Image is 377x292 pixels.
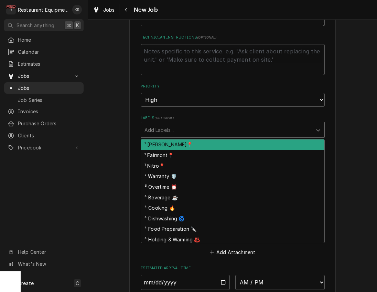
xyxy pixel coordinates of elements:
[4,94,84,106] a: Job Series
[141,84,325,107] div: Priority
[18,96,80,104] span: Job Series
[17,22,54,29] span: Search anything
[4,130,84,141] a: Clients
[90,4,118,15] a: Jobs
[76,280,79,287] span: C
[141,35,325,75] div: Technician Instructions
[141,139,324,150] div: ¹ [PERSON_NAME]📍
[141,202,324,213] div: ⁴ Cooking 🔥
[141,213,324,224] div: ⁴ Dishwashing 🌀
[141,224,324,234] div: ⁴ Food Preparation 🔪
[208,247,257,257] button: Add Attachment
[141,150,324,160] div: ¹ Fairmont📍
[18,60,80,67] span: Estimates
[4,258,84,270] a: Go to What's New
[197,35,216,39] span: ( optional )
[4,19,84,31] button: Search anything⌘K
[141,234,324,245] div: ⁴ Holding & Warming ♨️
[4,58,84,70] a: Estimates
[141,192,324,203] div: ⁴ Beverage ☕
[4,142,84,153] a: Go to Pricebook
[4,82,84,94] a: Jobs
[141,115,325,121] label: Labels
[18,72,70,80] span: Jobs
[4,118,84,129] a: Purchase Orders
[4,34,84,45] a: Home
[6,5,16,14] div: Restaurant Equipment Diagnostics's Avatar
[66,22,71,29] span: ⌘
[141,84,325,89] label: Priority
[141,35,325,40] label: Technician Instructions
[141,115,325,138] div: Labels
[141,265,325,271] label: Estimated Arrival Time
[4,106,84,117] a: Invoices
[76,22,79,29] span: K
[141,171,324,182] div: ² Warranty 🛡️
[18,144,70,151] span: Pricebook
[235,275,325,290] select: Time Select
[141,234,325,257] div: Attachments
[18,84,80,92] span: Jobs
[18,36,80,43] span: Home
[154,116,174,120] span: ( optional )
[18,280,34,286] span: Create
[132,5,158,14] span: New Job
[72,5,82,14] div: Kelli Robinette's Avatar
[18,132,80,139] span: Clients
[18,260,79,268] span: What's New
[6,5,16,14] div: R
[72,5,82,14] div: KR
[18,48,80,55] span: Calendar
[18,108,80,115] span: Invoices
[18,6,68,13] div: Restaurant Equipment Diagnostics
[18,248,79,255] span: Help Center
[4,246,84,258] a: Go to Help Center
[18,120,80,127] span: Purchase Orders
[141,160,324,171] div: ¹ Nitro📍
[141,265,325,290] div: Estimated Arrival Time
[141,275,230,290] input: Date
[121,4,132,15] button: Navigate back
[4,70,84,82] a: Go to Jobs
[141,181,324,192] div: ³ Overtime ⏰
[103,6,115,13] span: Jobs
[4,46,84,58] a: Calendar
